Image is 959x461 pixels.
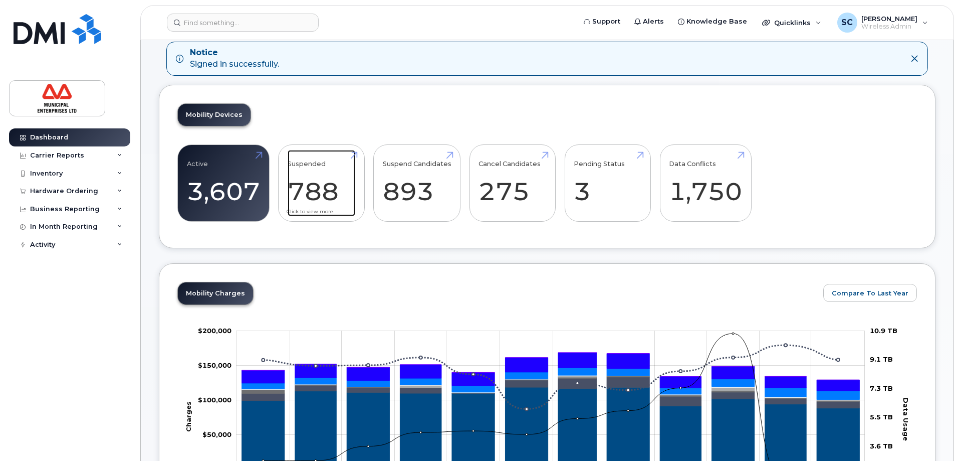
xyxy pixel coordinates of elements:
span: Compare To Last Year [832,288,908,298]
tspan: 5.5 TB [870,413,893,421]
tspan: 10.9 TB [870,326,897,334]
g: Features [242,368,860,399]
g: HST [242,353,860,391]
span: Quicklinks [774,19,811,27]
a: Pending Status 3 [574,150,641,216]
tspan: $200,000 [198,326,231,334]
a: Active 3,607 [187,150,260,216]
tspan: $150,000 [198,361,231,369]
span: [PERSON_NAME] [861,15,917,23]
a: Suspend Candidates 893 [383,150,451,216]
div: Signed in successfully. [190,47,279,70]
span: SC [841,17,853,29]
g: $0 [198,395,231,403]
g: $0 [202,430,231,438]
tspan: 7.3 TB [870,384,893,392]
g: Hardware [242,375,860,400]
tspan: $100,000 [198,395,231,403]
button: Compare To Last Year [823,284,917,302]
g: Roaming [242,377,860,408]
a: Mobility Charges [178,282,253,304]
div: Quicklinks [755,13,828,33]
span: Wireless Admin [861,23,917,31]
a: Cancel Candidates 275 [478,150,546,216]
a: Mobility Devices [178,104,251,126]
g: Data [242,376,860,401]
a: Alerts [627,12,671,32]
input: Find something... [167,14,319,32]
tspan: Charges [184,401,192,432]
g: Cancellation [242,376,860,401]
g: $0 [198,326,231,334]
span: Alerts [643,17,664,27]
tspan: 3.6 TB [870,441,893,449]
g: $0 [198,361,231,369]
span: Support [592,17,620,27]
a: Support [577,12,627,32]
a: Knowledge Base [671,12,754,32]
strong: Notice [190,47,279,59]
a: Data Conflicts 1,750 [669,150,742,216]
g: QST [242,353,860,380]
a: Suspended 788 [288,150,355,216]
div: Saket Chandan [830,13,935,33]
span: Knowledge Base [686,17,747,27]
tspan: Data Usage [902,397,910,440]
tspan: 9.1 TB [870,355,893,363]
tspan: $50,000 [202,430,231,438]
